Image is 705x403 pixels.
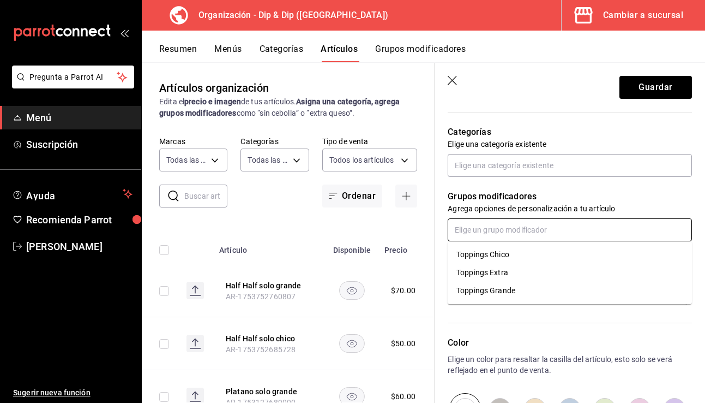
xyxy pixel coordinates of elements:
div: navigation tabs [159,44,705,62]
button: Artículos [321,44,358,62]
button: Pregunta a Parrot AI [12,66,134,88]
div: $ 60.00 [391,391,415,402]
th: Artículo [213,229,326,264]
button: availability-product [339,334,365,353]
button: Resumen [159,44,197,62]
div: Cambiar a sucursal [603,8,683,23]
span: Todas las marcas, Sin marca [166,155,207,165]
p: Agrega opciones de personalización a tu artículo [448,203,692,214]
span: AR-1753752685728 [226,345,296,354]
span: Sugerir nueva función [13,387,132,399]
button: availability-product [339,281,365,300]
span: Todos los artículos [329,155,394,165]
div: Toppings Chico [456,249,509,260]
button: Categorías [260,44,304,62]
strong: Asigna una categoría, agrega grupos modificadores [159,97,400,117]
span: Todas las categorías, Sin categoría [248,155,288,165]
th: Disponible [326,229,378,264]
span: AR-1753752760807 [226,292,296,301]
button: Ordenar [322,185,382,208]
input: Buscar artículo [184,185,227,207]
div: Edita el de tus artículos. como “sin cebolla” o “extra queso”. [159,96,417,119]
strong: precio e imagen [184,97,241,106]
span: Menú [26,110,132,125]
label: Categorías [240,138,309,145]
span: Pregunta a Parrot AI [29,72,117,83]
label: Tipo de venta [322,138,417,145]
input: Elige una categoría existente [448,154,692,177]
button: Guardar [619,76,692,99]
div: $ 70.00 [391,285,415,296]
button: Grupos modificadores [375,44,466,62]
button: edit-product-location [226,280,313,291]
p: Grupos modificadores [448,190,692,203]
button: edit-product-location [226,386,313,397]
p: Elige una categoría existente [448,139,692,150]
p: Categorías [448,126,692,139]
th: Precio [378,229,433,264]
span: [PERSON_NAME] [26,239,132,254]
h3: Organización - Dip & Dip ([GEOGRAPHIC_DATA]) [190,9,388,22]
input: Elige un grupo modificador [448,218,692,241]
span: Suscripción [26,137,132,152]
button: edit-product-location [226,333,313,344]
button: open_drawer_menu [120,28,129,37]
span: Recomienda Parrot [26,212,132,227]
a: Pregunta a Parrot AI [8,79,134,91]
span: Ayuda [26,187,118,200]
div: Artículos organización [159,80,269,96]
div: Toppings Extra [456,267,508,278]
div: Toppings Grande [456,285,515,297]
button: Menús [214,44,242,62]
p: Elige un color para resaltar la casilla del artículo, esto solo se verá reflejado en el punto de ... [448,354,692,376]
div: $ 50.00 [391,338,415,349]
p: Color [448,336,692,349]
label: Marcas [159,138,227,145]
